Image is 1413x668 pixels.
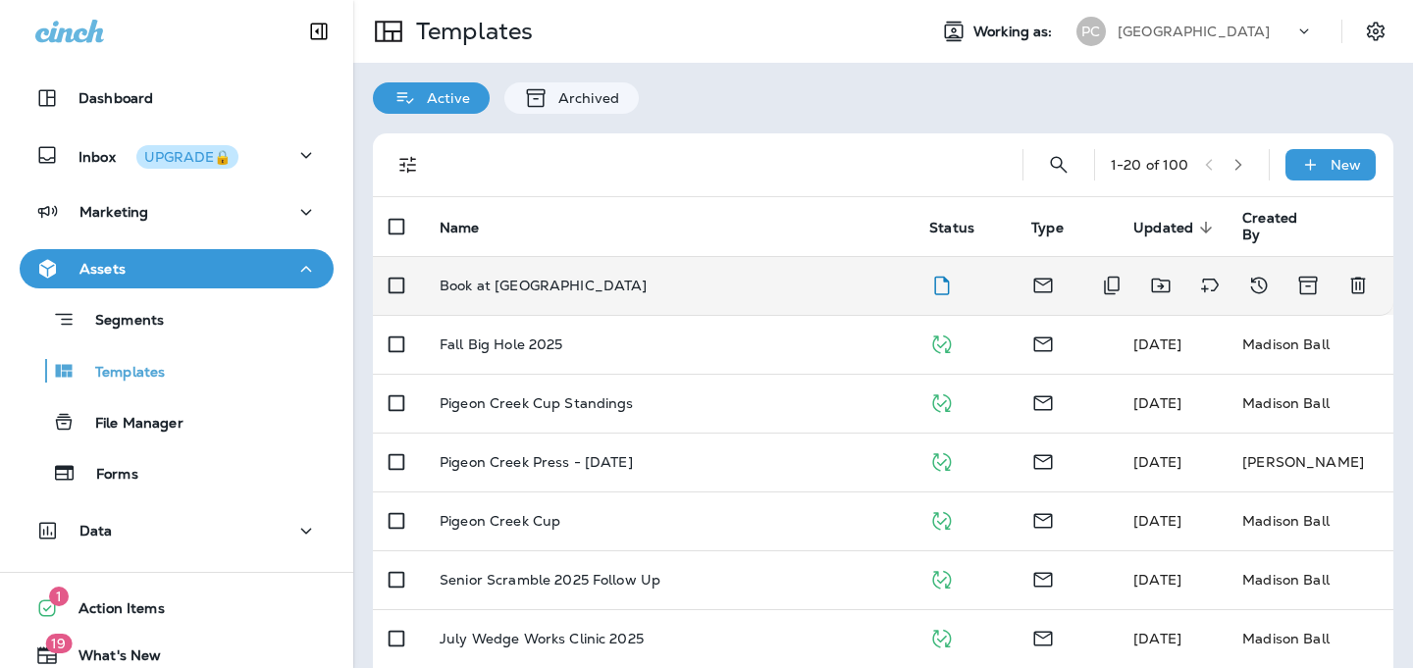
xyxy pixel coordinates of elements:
[929,628,954,645] span: Published
[79,261,126,277] p: Assets
[59,600,165,624] span: Action Items
[440,219,505,236] span: Name
[1227,374,1393,433] td: Madison Ball
[440,220,480,236] span: Name
[440,278,648,293] p: Book at [GEOGRAPHIC_DATA]
[1031,334,1055,351] span: Email
[20,78,334,118] button: Dashboard
[1031,569,1055,587] span: Email
[20,249,334,288] button: Assets
[389,145,428,184] button: Filters
[1288,266,1329,305] button: Archive
[79,523,113,539] p: Data
[929,510,954,528] span: Published
[1133,219,1219,236] span: Updated
[291,12,346,51] button: Collapse Sidebar
[1239,266,1279,305] button: View Changelog
[78,145,238,166] p: Inbox
[408,17,533,46] p: Templates
[79,204,148,220] p: Marketing
[1242,210,1316,243] span: Created By
[929,275,954,292] span: Draft
[1358,14,1393,49] button: Settings
[1039,145,1078,184] button: Search Templates
[1227,491,1393,550] td: Madison Ball
[77,466,138,485] p: Forms
[1031,628,1055,645] span: Email
[1242,210,1341,243] span: Created By
[1031,451,1055,469] span: Email
[1031,275,1055,292] span: Email
[76,312,164,332] p: Segments
[78,90,153,106] p: Dashboard
[1092,266,1131,305] button: Duplicate
[1031,392,1055,410] span: Email
[1133,512,1181,530] span: Madison Ball
[20,511,334,550] button: Data
[929,451,954,469] span: Published
[1133,630,1181,647] span: Madison Ball
[1338,266,1378,305] button: Delete
[929,219,1000,236] span: Status
[1133,394,1181,412] span: Madison Ball
[76,364,165,383] p: Templates
[1111,157,1189,173] div: 1 - 20 of 100
[1227,609,1393,668] td: Madison Ball
[440,336,563,352] p: Fall Big Hole 2025
[76,415,183,434] p: File Manager
[144,150,231,164] div: UPGRADE🔒
[1133,335,1181,353] span: Madison Ball
[1141,266,1180,305] button: Move to folder
[1031,219,1089,236] span: Type
[929,220,974,236] span: Status
[440,395,634,411] p: Pigeon Creek Cup Standings
[20,401,334,442] button: File Manager
[20,192,334,231] button: Marketing
[929,569,954,587] span: Published
[1076,17,1106,46] div: PC
[1190,266,1230,305] button: Add tags
[1227,550,1393,609] td: Madison Ball
[929,334,954,351] span: Published
[1133,220,1193,236] span: Updated
[549,90,619,106] p: Archived
[20,350,334,391] button: Templates
[45,634,72,653] span: 19
[1031,220,1064,236] span: Type
[1031,510,1055,528] span: Email
[20,135,334,175] button: InboxUPGRADE🔒
[440,513,560,529] p: Pigeon Creek Cup
[929,392,954,410] span: Published
[973,24,1057,40] span: Working as:
[440,631,644,646] p: July Wedge Works Clinic 2025
[1133,453,1181,471] span: Madison Ball
[1118,24,1270,39] p: [GEOGRAPHIC_DATA]
[417,90,470,106] p: Active
[1331,157,1361,173] p: New
[440,454,633,470] p: Pigeon Creek Press - [DATE]
[1227,433,1393,491] td: [PERSON_NAME]
[49,587,69,606] span: 1
[20,589,334,628] button: 1Action Items
[20,452,334,493] button: Forms
[440,572,660,588] p: Senior Scramble 2025 Follow Up
[1227,315,1393,374] td: Madison Ball
[20,298,334,340] button: Segments
[1133,571,1181,589] span: Madison Ball
[136,145,238,169] button: UPGRADE🔒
